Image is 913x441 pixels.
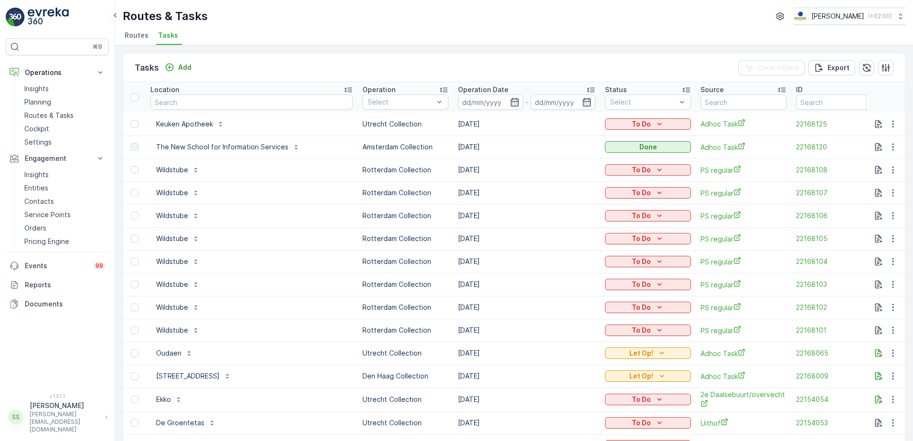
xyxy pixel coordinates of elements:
p: The New School for Information Services [156,142,288,152]
a: 22168102 [796,303,882,312]
td: [DATE] [453,273,600,296]
a: 22168105 [796,234,882,243]
button: Ekko [150,392,188,407]
a: Service Points [21,208,109,221]
button: Add [161,62,195,73]
p: Planning [24,97,51,107]
td: [DATE] [453,136,600,158]
div: Toggle Row Selected [131,281,138,288]
p: Rotterdam Collection [362,325,448,335]
td: [DATE] [453,296,600,319]
p: [PERSON_NAME][EMAIL_ADDRESS][DOMAIN_NAME] [30,410,100,433]
button: The New School for Information Services [150,139,306,155]
p: Rotterdam Collection [362,211,448,220]
td: [DATE] [453,365,600,388]
span: 22168120 [796,142,882,152]
p: Wildstube [156,303,188,312]
button: De Groentetas [150,415,222,430]
button: To Do [605,210,691,221]
a: 22168125 [796,119,882,129]
p: Rotterdam Collection [362,280,448,289]
p: Ekko [156,395,171,404]
p: Let Op! [629,348,653,358]
p: To Do [632,119,651,129]
div: Toggle Row Selected [131,143,138,151]
p: To Do [632,418,651,428]
button: Wildstube [150,208,205,223]
span: Adhoc Task [701,119,786,129]
div: Toggle Row Selected [131,326,138,334]
a: Insights [21,168,109,181]
a: Adhoc Task [701,142,786,152]
p: Engagement [25,154,90,163]
a: Adhoc Task [701,348,786,358]
span: PS regular [701,280,786,290]
button: To Do [605,325,691,336]
button: Wildstube [150,323,205,338]
p: Select [368,97,434,107]
a: 22168104 [796,257,882,266]
p: Events [25,261,88,271]
a: PS regular [701,234,786,244]
button: Done [605,141,691,153]
p: Wildstube [156,325,188,335]
div: Toggle Row Selected [131,258,138,265]
button: To Do [605,417,691,429]
td: [DATE] [453,319,600,342]
td: [DATE] [453,158,600,181]
button: Wildstube [150,162,205,178]
a: 2e Daalsebuurt/overvecht [701,390,786,409]
span: Routes [125,31,149,40]
p: Rotterdam Collection [362,188,448,198]
p: Contacts [24,197,54,206]
span: 22168108 [796,165,882,175]
a: Cockpit [21,122,109,136]
p: Orders [24,223,46,233]
p: To Do [632,211,651,220]
p: Keuken Apotheek [156,119,213,129]
p: Reports [25,280,105,290]
a: 22154054 [796,395,882,404]
p: [PERSON_NAME] [811,11,864,21]
button: To Do [605,256,691,267]
p: Rotterdam Collection [362,234,448,243]
span: PS regular [701,165,786,175]
div: Toggle Row Selected [131,419,138,427]
div: Toggle Row Selected [131,304,138,311]
span: PS regular [701,211,786,221]
div: Toggle Row Selected [131,396,138,403]
p: Pricing Engine [24,237,69,246]
p: Location [150,85,179,94]
p: Routes & Tasks [24,111,74,120]
p: Source [701,85,724,94]
p: Select [610,97,676,107]
p: Insights [24,170,49,179]
a: 22168103 [796,280,882,289]
a: PS regular [701,303,786,313]
td: [DATE] [453,411,600,434]
p: Utrecht Collection [362,418,448,428]
div: Toggle Row Selected [131,349,138,357]
p: - [525,96,529,108]
a: Routes & Tasks [21,109,109,122]
a: 22168065 [796,348,882,358]
p: Wildstube [156,211,188,220]
p: Routes & Tasks [123,9,208,24]
p: Status [605,85,627,94]
a: Settings [21,136,109,149]
p: Wildstube [156,257,188,266]
p: To Do [632,165,651,175]
a: Uithof [701,418,786,428]
a: PS regular [701,325,786,336]
p: [STREET_ADDRESS] [156,371,220,381]
button: Operations [6,63,109,82]
button: To Do [605,118,691,130]
img: logo [6,8,25,27]
a: 22168101 [796,325,882,335]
